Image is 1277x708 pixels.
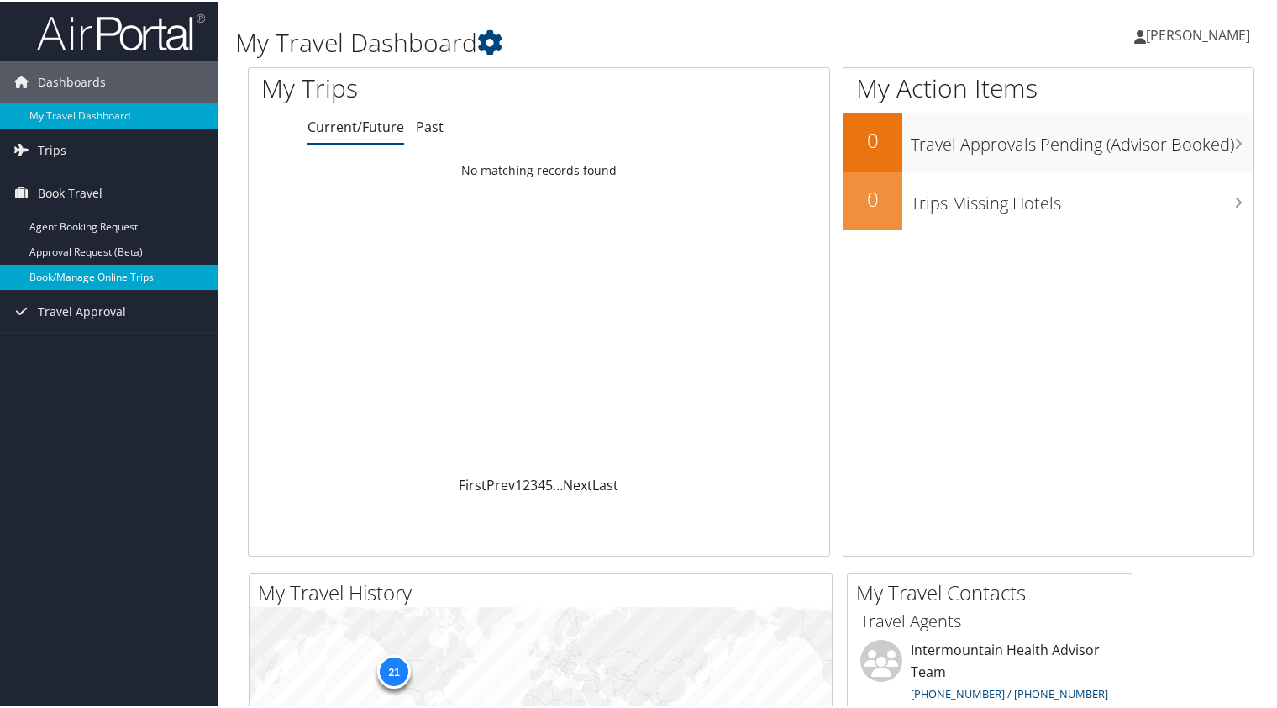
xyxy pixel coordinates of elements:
[486,474,515,493] a: Prev
[307,116,404,135] a: Current/Future
[459,474,486,493] a: First
[843,183,902,212] h2: 0
[843,124,902,153] h2: 0
[545,474,553,493] a: 5
[235,24,923,59] h1: My Travel Dashboard
[515,474,523,493] a: 1
[38,171,102,213] span: Book Travel
[249,154,829,184] td: No matching records found
[553,474,563,493] span: …
[1134,8,1267,59] a: [PERSON_NAME]
[843,111,1253,170] a: 0Travel Approvals Pending (Advisor Booked)
[261,69,575,104] h1: My Trips
[530,474,538,493] a: 3
[38,289,126,331] span: Travel Approval
[911,123,1253,155] h3: Travel Approvals Pending (Advisor Booked)
[843,69,1253,104] h1: My Action Items
[538,474,545,493] a: 4
[523,474,530,493] a: 2
[911,182,1253,214] h3: Trips Missing Hotels
[911,684,1108,700] a: [PHONE_NUMBER] / [PHONE_NUMBER]
[563,474,592,493] a: Next
[38,128,66,170] span: Trips
[377,653,411,687] div: 21
[860,608,1119,631] h3: Travel Agents
[1146,24,1250,43] span: [PERSON_NAME]
[416,116,444,135] a: Past
[37,11,205,50] img: airportal-logo.png
[258,577,832,605] h2: My Travel History
[592,474,618,493] a: Last
[38,60,106,102] span: Dashboards
[856,577,1132,605] h2: My Travel Contacts
[843,170,1253,229] a: 0Trips Missing Hotels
